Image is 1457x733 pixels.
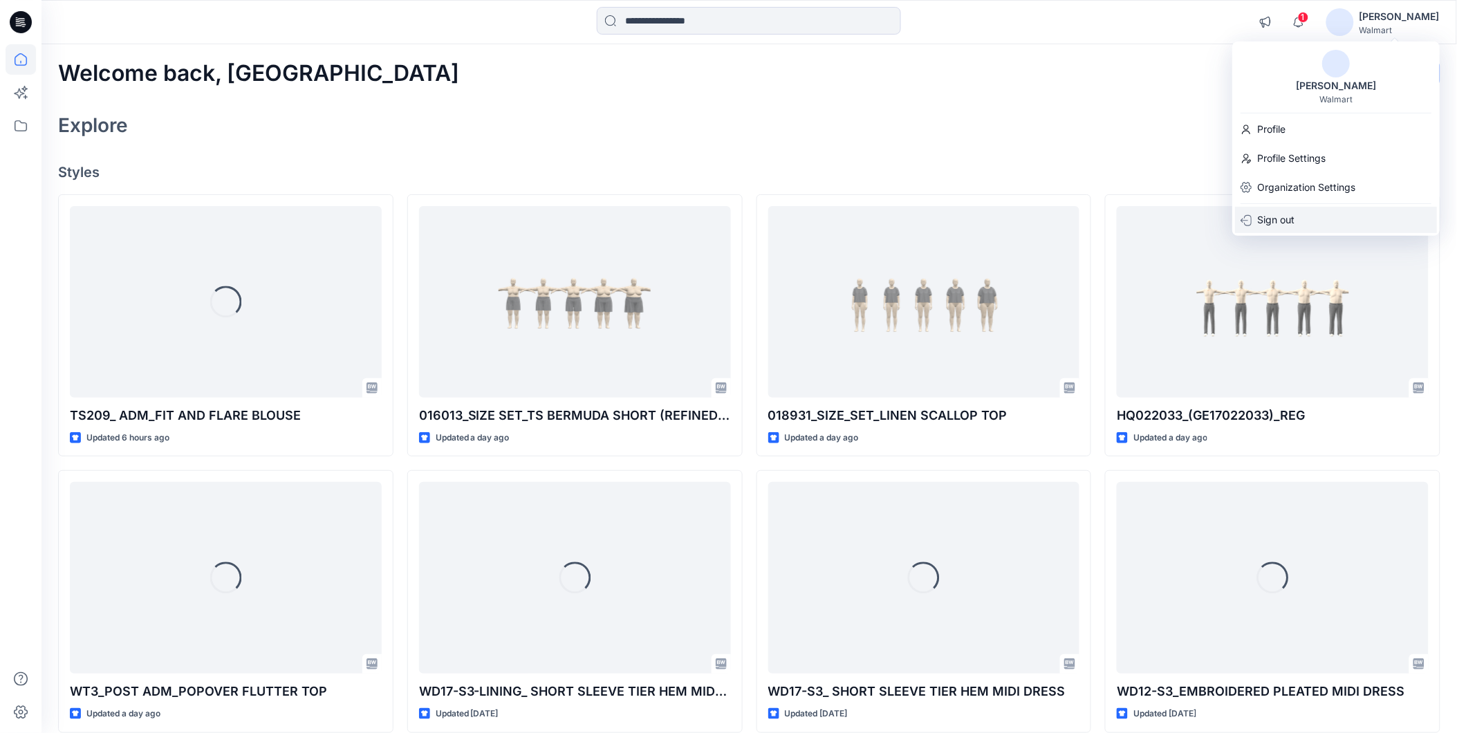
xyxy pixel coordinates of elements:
p: Organization Settings [1257,174,1355,201]
p: WT3_POST ADM_POPOVER FLUTTER TOP [70,682,382,701]
p: Updated [DATE] [436,707,499,721]
p: TS209_ ADM_FIT AND FLARE BLOUSE [70,406,382,425]
p: HQ022033_(GE17022033)_REG [1117,406,1429,425]
p: WD17-S3_ SHORT SLEEVE TIER HEM MIDI DRESS [768,682,1080,701]
p: WD17-S3-LINING_ SHORT SLEEVE TIER HEM MIDI DRESS [419,682,731,701]
p: Updated [DATE] [785,707,848,721]
p: Updated a day ago [86,707,160,721]
a: 016013_SIZE SET_TS BERMUDA SHORT (REFINED LINEN SHORT) [419,206,731,398]
div: [PERSON_NAME] [1288,77,1384,94]
a: 018931_SIZE_SET_LINEN SCALLOP TOP [768,206,1080,398]
div: Walmart [1319,94,1353,104]
h2: Welcome back, [GEOGRAPHIC_DATA] [58,61,459,86]
span: 1 [1298,12,1309,23]
p: Updated [DATE] [1133,707,1196,721]
p: Profile Settings [1257,145,1326,171]
div: [PERSON_NAME] [1359,8,1440,25]
p: Updated 6 hours ago [86,431,169,445]
a: HQ022033_(GE17022033)_REG [1117,206,1429,398]
p: WD12-S3_EMBROIDERED PLEATED MIDI DRESS [1117,682,1429,701]
p: Updated a day ago [436,431,510,445]
p: 016013_SIZE SET_TS BERMUDA SHORT (REFINED LINEN SHORT) [419,406,731,425]
div: Walmart [1359,25,1440,35]
h2: Explore [58,114,128,136]
img: avatar [1322,50,1350,77]
p: Profile [1257,116,1286,142]
img: avatar [1326,8,1354,36]
p: Updated a day ago [785,431,859,445]
a: Organization Settings [1232,174,1440,201]
h4: Styles [58,164,1440,180]
p: Updated a day ago [1133,431,1207,445]
a: Profile [1232,116,1440,142]
p: Sign out [1257,207,1294,233]
a: Profile Settings [1232,145,1440,171]
p: 018931_SIZE_SET_LINEN SCALLOP TOP [768,406,1080,425]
